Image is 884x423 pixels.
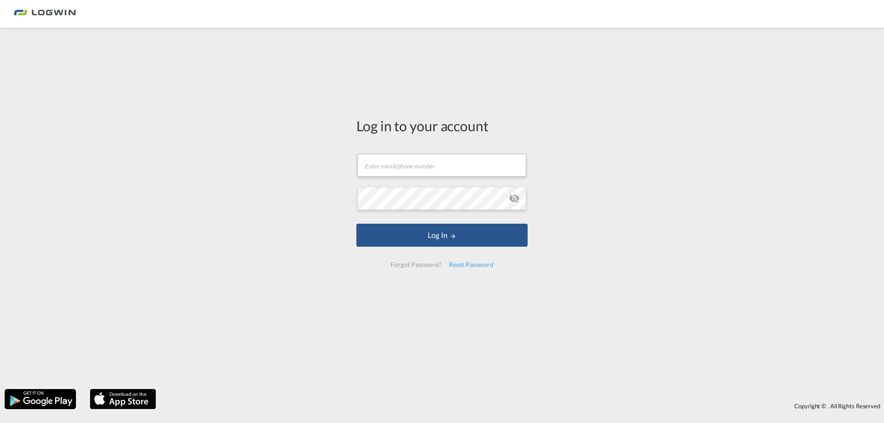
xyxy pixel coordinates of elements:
[509,193,520,204] md-icon: icon-eye-off
[356,116,528,135] div: Log in to your account
[356,224,528,247] button: LOGIN
[357,154,526,177] input: Enter email/phone number
[387,256,445,273] div: Forgot Password?
[4,388,77,410] img: google.png
[445,256,497,273] div: Reset Password
[161,398,884,414] div: Copyright © . All Rights Reserved
[14,4,76,24] img: bc73a0e0d8c111efacd525e4c8ad7d32.png
[89,388,157,410] img: apple.png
